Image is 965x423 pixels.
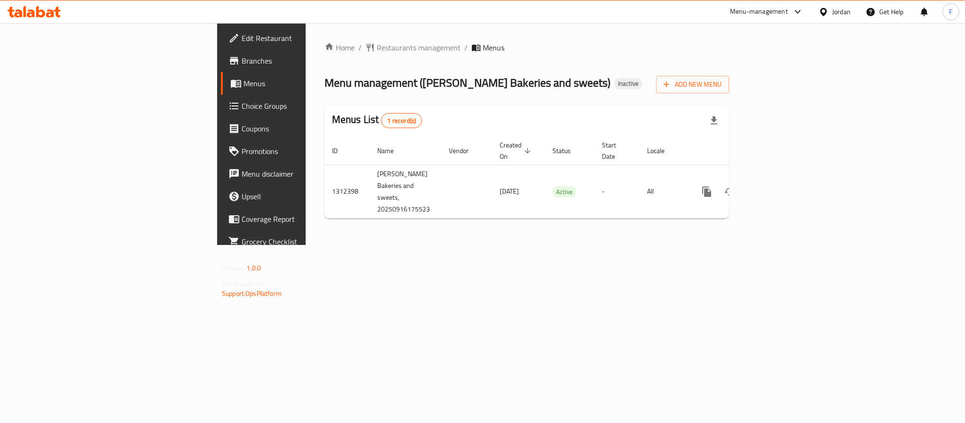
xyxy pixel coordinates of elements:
a: Support.OpsPlatform [222,287,282,300]
span: Coverage Report [242,213,371,225]
a: Edit Restaurant [221,27,378,49]
span: Menus [483,42,504,53]
div: Total records count [381,113,422,128]
span: 1 record(s) [381,116,422,125]
span: Branches [242,55,371,66]
span: Menus [243,78,371,89]
span: Menu management ( [PERSON_NAME] Bakeries and sweets ) [324,72,610,93]
a: Restaurants management [365,42,461,53]
a: Coverage Report [221,208,378,230]
button: Change Status [718,180,741,203]
td: - [594,165,640,218]
div: Menu-management [730,6,788,17]
div: Export file [703,109,725,132]
span: Name [377,145,406,156]
span: 1.0.0 [246,262,261,274]
button: more [696,180,718,203]
li: / [464,42,468,53]
span: [DATE] [500,185,519,197]
span: Promotions [242,146,371,157]
span: Grocery Checklist [242,236,371,247]
span: Version: [222,262,245,274]
span: Vendor [449,145,481,156]
td: [PERSON_NAME] Bakeries and sweets, 20250916175523 [370,165,441,218]
span: Restaurants management [377,42,461,53]
a: Menus [221,72,378,95]
span: ID [332,145,350,156]
span: Get support on: [222,278,265,290]
span: Edit Restaurant [242,33,371,44]
a: Grocery Checklist [221,230,378,253]
span: Active [552,187,576,197]
a: Promotions [221,140,378,163]
h2: Menus List [332,113,422,128]
a: Choice Groups [221,95,378,117]
table: enhanced table [324,137,794,219]
span: Locale [647,145,677,156]
div: Jordan [832,7,851,17]
span: Choice Groups [242,100,371,112]
a: Coupons [221,117,378,140]
td: All [640,165,688,218]
th: Actions [688,137,794,165]
div: Inactive [614,78,642,89]
span: Status [552,145,583,156]
span: Menu disclaimer [242,168,371,179]
a: Upsell [221,185,378,208]
span: Created On [500,139,534,162]
a: Menu disclaimer [221,163,378,185]
button: Add New Menu [656,76,729,93]
span: Upsell [242,191,371,202]
span: Start Date [602,139,628,162]
span: Inactive [614,80,642,88]
span: Coupons [242,123,371,134]
span: F [949,7,952,17]
nav: breadcrumb [324,42,729,53]
span: Add New Menu [664,79,722,90]
a: Branches [221,49,378,72]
